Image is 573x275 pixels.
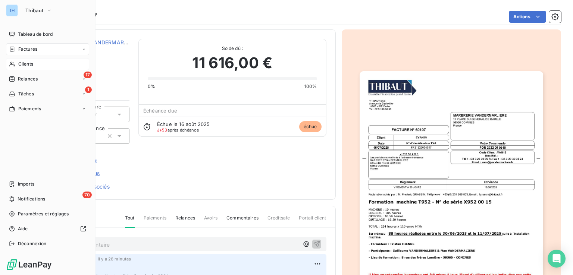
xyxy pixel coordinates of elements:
[84,72,92,78] span: 17
[6,223,89,235] a: Aide
[18,91,34,97] span: Tâches
[18,61,33,67] span: Clients
[25,7,43,13] span: Thibaut
[125,215,135,228] span: Tout
[18,240,47,247] span: Déconnexion
[144,215,166,227] span: Paiements
[204,215,217,227] span: Avoirs
[18,46,37,53] span: Factures
[509,11,546,23] button: Actions
[18,31,53,38] span: Tableau de bord
[267,215,290,227] span: Creditsafe
[6,259,52,271] img: Logo LeanPay
[548,250,566,268] div: Open Intercom Messenger
[299,215,326,227] span: Portail client
[157,121,210,127] span: Échue le 16 août 2025
[6,4,18,16] div: TH
[143,108,177,114] span: Échéance due
[192,52,272,74] span: 11 616,00 €
[157,128,199,132] span: après échéance
[148,83,155,90] span: 0%
[18,76,38,82] span: Relances
[157,127,167,133] span: J+53
[304,83,317,90] span: 100%
[82,192,92,198] span: 70
[148,45,317,52] span: Solde dû :
[18,181,34,187] span: Imports
[59,39,138,45] a: MARBRERIE VANDERMARLIERE
[18,211,69,217] span: Paramètres et réglages
[226,215,259,227] span: Commentaires
[18,196,45,202] span: Notifications
[85,86,92,93] span: 1
[18,225,28,232] span: Aide
[175,215,195,227] span: Relances
[299,121,322,132] span: échue
[18,105,41,112] span: Paiements
[98,257,131,261] span: il y a 26 minutes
